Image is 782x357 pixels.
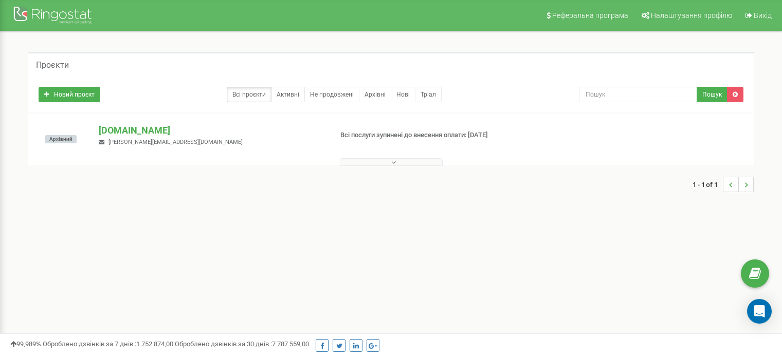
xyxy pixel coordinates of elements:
[99,124,323,137] p: [DOMAIN_NAME]
[43,340,173,348] span: Оброблено дзвінків за 7 днів :
[45,135,77,143] span: Архівний
[697,87,728,102] button: Пошук
[754,11,772,20] span: Вихід
[415,87,442,102] a: Тріал
[271,87,305,102] a: Активні
[108,139,243,145] span: [PERSON_NAME][EMAIL_ADDRESS][DOMAIN_NAME]
[175,340,309,348] span: Оброблено дзвінків за 30 днів :
[304,87,359,102] a: Не продовжені
[10,340,41,348] span: 99,989%
[391,87,415,102] a: Нові
[227,87,271,102] a: Всі проєкти
[359,87,391,102] a: Архівні
[693,166,754,202] nav: ...
[272,340,309,348] u: 7 787 559,00
[136,340,173,348] u: 1 752 874,00
[747,299,772,324] div: Open Intercom Messenger
[552,11,628,20] span: Реферальна програма
[579,87,697,102] input: Пошук
[39,87,100,102] a: Новий проєкт
[36,61,69,70] h5: Проєкти
[693,177,723,192] span: 1 - 1 of 1
[651,11,732,20] span: Налаштування профілю
[340,130,505,140] p: Всі послуги зупинені до внесення оплати: [DATE]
